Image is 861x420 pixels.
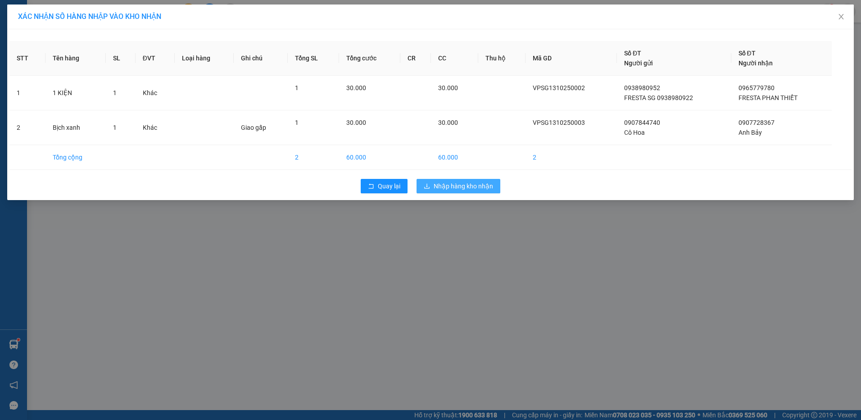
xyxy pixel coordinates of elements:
[339,145,400,170] td: 60.000
[9,110,45,145] td: 2
[18,12,161,21] span: XÁC NHẬN SỐ HÀNG NHẬP VÀO KHO NHẬN
[86,9,108,18] span: Nhận:
[624,50,641,57] span: Số ĐT
[86,8,159,29] div: VP [PERSON_NAME]
[739,119,775,126] span: 0907728367
[113,124,117,131] span: 1
[7,58,81,69] div: 40.000
[8,40,80,53] div: 0973166966
[346,119,366,126] span: 30.000
[7,59,21,68] span: CR :
[739,84,775,91] span: 0965779780
[739,129,762,136] span: Anh Bảy
[624,119,660,126] span: 0907844740
[136,41,175,76] th: ĐVT
[361,179,408,193] button: rollbackQuay lại
[368,183,374,190] span: rollback
[175,41,233,76] th: Loại hàng
[378,181,400,191] span: Quay lại
[8,29,80,40] div: BIỂN LỚN
[241,124,266,131] span: Giao gấp
[739,50,756,57] span: Số ĐT
[136,76,175,110] td: Khác
[624,59,653,67] span: Người gửi
[424,183,430,190] span: download
[838,13,845,20] span: close
[288,145,339,170] td: 2
[478,41,526,76] th: Thu hộ
[45,76,106,110] td: 1 KIỆN
[526,41,617,76] th: Mã GD
[106,41,136,76] th: SL
[113,89,117,96] span: 1
[431,145,478,170] td: 60.000
[400,41,431,76] th: CR
[739,94,798,101] span: FRESTA PHAN THIẾT
[624,94,693,101] span: FRESTA SG 0938980922
[45,145,106,170] td: Tổng cộng
[431,41,478,76] th: CC
[234,41,288,76] th: Ghi chú
[438,119,458,126] span: 30.000
[8,8,80,29] div: VP [PERSON_NAME]
[434,181,493,191] span: Nhập hàng kho nhận
[438,84,458,91] span: 30.000
[526,145,617,170] td: 2
[9,76,45,110] td: 1
[9,41,45,76] th: STT
[533,84,585,91] span: VPSG1310250002
[86,29,159,40] div: BIỂN LỚN
[624,84,660,91] span: 0938980952
[45,110,106,145] td: Bịch xanh
[8,9,22,18] span: Gửi:
[624,129,645,136] span: Cô Hoa
[829,5,854,30] button: Close
[339,41,400,76] th: Tổng cước
[346,84,366,91] span: 30.000
[136,110,175,145] td: Khác
[533,119,585,126] span: VPSG1310250003
[86,40,159,53] div: 0973166966
[45,41,106,76] th: Tên hàng
[295,119,299,126] span: 1
[288,41,339,76] th: Tổng SL
[295,84,299,91] span: 1
[739,59,773,67] span: Người nhận
[417,179,500,193] button: downloadNhập hàng kho nhận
